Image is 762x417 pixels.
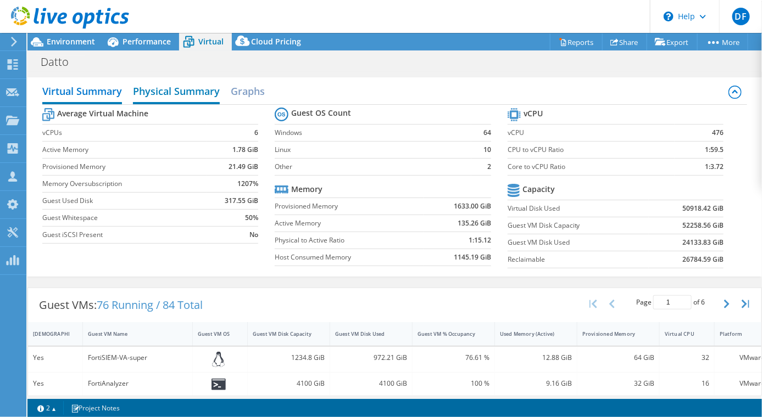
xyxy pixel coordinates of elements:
[275,161,471,172] label: Other
[231,80,265,102] h2: Graphs
[88,352,187,364] div: FortiSIEM-VA-super
[508,127,675,138] label: vCPU
[275,144,471,155] label: Linux
[42,127,207,138] label: vCPUs
[487,161,491,172] b: 2
[225,195,258,206] b: 317.55 GiB
[705,144,724,155] b: 1:59.5
[275,235,423,246] label: Physical to Active Ratio
[469,235,491,246] b: 1:15.12
[253,330,312,337] div: Guest VM Disk Capacity
[682,254,724,265] b: 26784.59 GiB
[701,297,705,307] span: 6
[582,352,654,364] div: 64 GiB
[251,36,301,47] span: Cloud Pricing
[88,377,187,390] div: FortiAnalyzer
[275,218,423,229] label: Active Memory
[47,36,95,47] span: Environment
[42,212,207,223] label: Guest Whitespace
[275,127,471,138] label: Windows
[647,33,698,50] a: Export
[500,352,572,364] div: 12.88 GiB
[275,201,423,212] label: Provisioned Memory
[253,377,325,390] div: 4100 GiB
[33,352,77,364] div: Yes
[198,36,224,47] span: Virtual
[508,144,675,155] label: CPU to vCPU Ratio
[28,288,214,322] div: Guest VMs:
[237,178,258,189] b: 1207%
[705,161,724,172] b: 1:3.72
[232,144,258,155] b: 1.78 GiB
[245,212,258,223] b: 50%
[36,56,86,68] h1: Datto
[229,161,258,172] b: 21.49 GiB
[682,237,724,248] b: 24133.83 GiB
[500,377,572,390] div: 9.16 GiB
[57,108,148,119] b: Average Virtual Machine
[33,377,77,390] div: Yes
[732,8,750,25] span: DF
[33,330,64,337] div: [DEMOGRAPHIC_DATA]
[697,33,748,50] a: More
[335,330,394,337] div: Guest VM Disk Used
[97,297,203,312] span: 76 Running / 84 Total
[42,229,207,240] label: Guest iSCSI Present
[291,108,351,119] b: Guest OS Count
[720,330,752,337] div: Platform
[653,295,692,309] input: jump to page
[42,178,207,189] label: Memory Oversubscription
[458,218,491,229] b: 135.26 GiB
[42,195,207,206] label: Guest Used Disk
[508,203,649,214] label: Virtual Disk Used
[483,144,491,155] b: 10
[665,352,709,364] div: 32
[508,254,649,265] label: Reclaimable
[42,144,207,155] label: Active Memory
[550,33,603,50] a: Reports
[88,330,174,337] div: Guest VM Name
[664,12,674,21] svg: \n
[636,295,705,309] span: Page of
[454,201,491,212] b: 1633.00 GiB
[335,352,407,364] div: 972.21 GiB
[418,352,490,364] div: 76.61 %
[712,127,724,138] b: 476
[253,352,325,364] div: 1234.8 GiB
[42,161,207,172] label: Provisioned Memory
[42,80,122,104] h2: Virtual Summary
[508,161,675,172] label: Core to vCPU Ratio
[275,252,423,263] label: Host Consumed Memory
[582,330,641,337] div: Provisioned Memory
[522,184,555,195] b: Capacity
[665,377,709,390] div: 16
[249,229,258,240] b: No
[133,80,220,104] h2: Physical Summary
[682,220,724,231] b: 52258.56 GiB
[582,377,654,390] div: 32 GiB
[291,184,322,195] b: Memory
[254,127,258,138] b: 6
[508,220,649,231] label: Guest VM Disk Capacity
[123,36,171,47] span: Performance
[418,330,476,337] div: Guest VM % Occupancy
[483,127,491,138] b: 64
[602,33,647,50] a: Share
[508,237,649,248] label: Guest VM Disk Used
[30,401,64,415] a: 2
[524,108,543,119] b: vCPU
[418,377,490,390] div: 100 %
[198,330,229,337] div: Guest VM OS
[682,203,724,214] b: 50918.42 GiB
[665,330,696,337] div: Virtual CPU
[335,377,407,390] div: 4100 GiB
[63,401,127,415] a: Project Notes
[500,330,559,337] div: Used Memory (Active)
[454,252,491,263] b: 1145.19 GiB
